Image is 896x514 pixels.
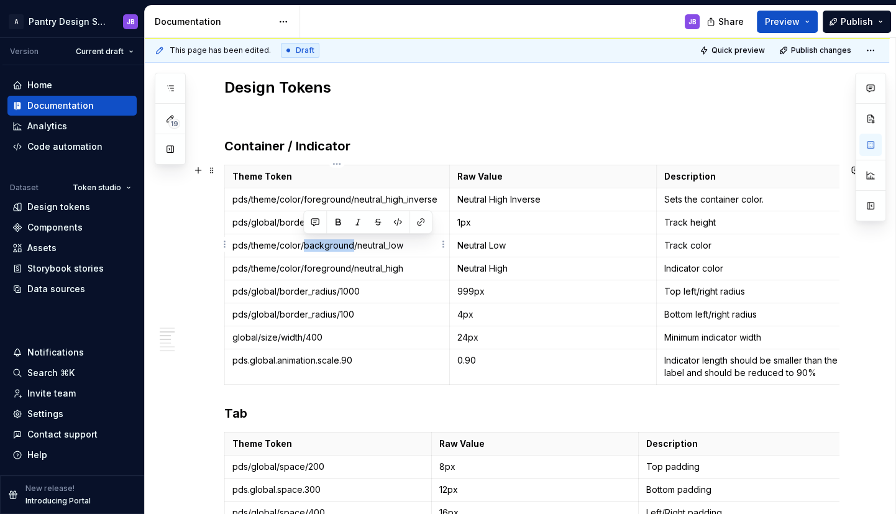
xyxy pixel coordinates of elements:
p: Minimum indicator width [664,331,856,344]
p: Neutral Low [457,239,649,252]
div: Documentation [27,99,94,112]
p: Track color [664,239,856,252]
button: Help [7,445,137,465]
button: Contact support [7,425,137,444]
p: New release! [25,484,75,493]
button: Search ⌘K [7,363,137,383]
div: Home [27,79,52,91]
p: 0.90 [457,354,649,367]
button: Preview [757,11,818,33]
a: Storybook stories [7,259,137,278]
span: Token studio [73,183,121,193]
p: pds/global/space/200 [232,461,424,473]
p: 1px [457,216,649,229]
p: pds/theme/color/background/neutral_low [232,239,442,252]
div: Documentation [155,16,272,28]
button: APantry Design SystemJB [2,8,142,35]
span: Preview [765,16,800,28]
span: Draft [296,45,314,55]
a: Documentation [7,96,137,116]
h3: Tab [224,405,839,422]
p: global/size/width/400 [232,331,442,344]
p: Indicator length should be smaller than the label and should be reduced to 90% [664,354,856,379]
span: Quick preview [711,45,765,55]
div: Dataset [10,183,39,193]
p: Top left/right radius [664,285,856,298]
p: pds/theme/color/foreground/neutral_high_inverse [232,193,442,206]
div: Code automation [27,140,103,153]
p: Theme Token [232,170,442,183]
p: pds.global.animation.scale.90 [232,354,442,367]
button: Current draft [70,43,139,60]
div: Search ⌘K [27,367,75,379]
button: Publish [823,11,891,33]
h2: Design Tokens [224,78,839,98]
a: Data sources [7,279,137,299]
span: Publish [841,16,873,28]
div: Help [27,449,47,461]
p: Raw Value [457,170,649,183]
p: Neutral High [457,262,649,275]
button: Notifications [7,342,137,362]
div: Data sources [27,283,85,295]
p: pds.global.space.300 [232,484,424,496]
div: Assets [27,242,57,254]
p: Neutral High Inverse [457,193,649,206]
a: Analytics [7,116,137,136]
div: Invite team [27,387,76,400]
p: Bottom left/right radius [664,308,856,321]
span: This page has been edited. [170,45,271,55]
p: 8px [439,461,631,473]
div: Version [10,47,39,57]
span: Share [718,16,744,28]
h3: Container / Indicator [224,137,839,155]
div: Settings [27,408,63,420]
div: JB [688,17,697,27]
p: Indicator color [664,262,856,275]
p: pds/global/border_radius/100 [232,308,442,321]
a: Invite team [7,383,137,403]
button: Share [700,11,752,33]
button: Quick preview [696,42,770,59]
div: Pantry Design System [29,16,108,28]
p: Theme Token [232,438,424,450]
p: 4px [457,308,649,321]
p: 12px [439,484,631,496]
p: Top padding [646,461,838,473]
div: Components [27,221,83,234]
div: A [9,14,24,29]
a: Home [7,75,137,95]
a: Components [7,218,137,237]
p: pds/global/border_radius/1000 [232,285,442,298]
p: Track height [664,216,856,229]
button: Token studio [67,179,137,196]
button: Publish changes [775,42,857,59]
span: Publish changes [791,45,851,55]
p: Introducing Portal [25,496,91,506]
span: Current draft [76,47,124,57]
p: Description [664,170,856,183]
p: pds/theme/color/foreground/neutral_high [232,262,442,275]
p: 24px [457,331,649,344]
p: Sets the container color. [664,193,856,206]
a: Code automation [7,137,137,157]
div: Storybook stories [27,262,104,275]
div: Design tokens [27,201,90,213]
p: Bottom padding [646,484,838,496]
p: 999px [457,285,649,298]
a: Settings [7,404,137,424]
span: 19 [168,119,180,129]
div: Contact support [27,428,98,441]
div: Analytics [27,120,67,132]
div: JB [127,17,135,27]
a: Design tokens [7,197,137,217]
p: pds/global/border_width/100 [232,216,442,229]
div: Notifications [27,346,84,359]
a: Assets [7,238,137,258]
p: Description [646,438,838,450]
p: Raw Value [439,438,631,450]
